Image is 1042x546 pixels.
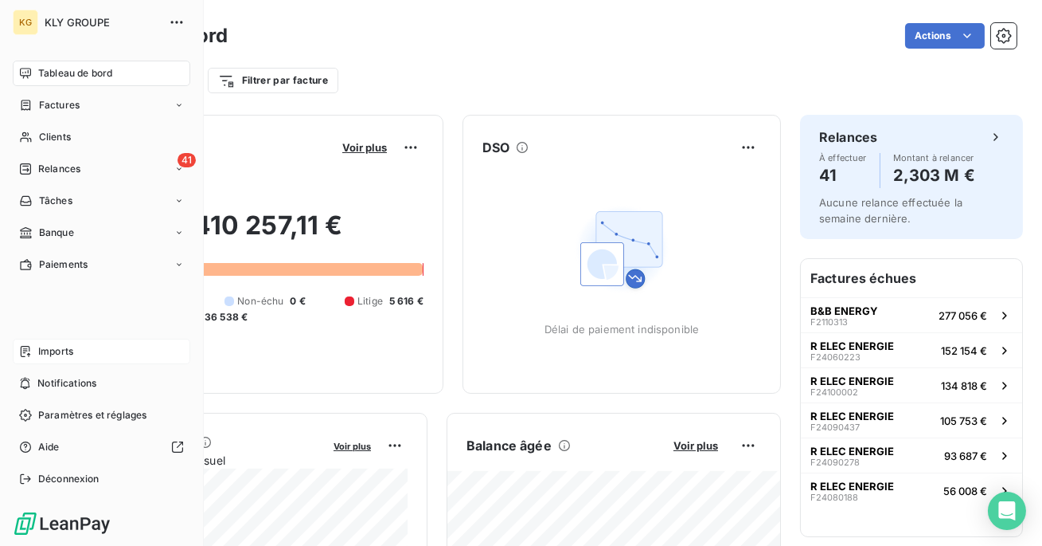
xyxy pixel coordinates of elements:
h4: 2,303 M € [893,163,975,188]
span: Tâches [39,194,72,208]
span: 105 753 € [940,414,987,427]
a: Paramètres et réglages [13,403,190,428]
span: Voir plus [673,439,718,452]
span: 0 € [291,294,306,308]
button: R ELEC ENERGIEF24090437105 753 € [801,403,1022,438]
h4: 41 [819,163,867,188]
span: R ELEC ENERGIE [810,445,894,458]
span: 152 154 € [941,344,987,357]
span: Litige [357,294,383,308]
span: Non-échu [237,294,283,308]
button: R ELEC ENERGIEF24100002134 818 € [801,367,1022,403]
span: F24100002 [810,387,858,397]
span: Imports [38,344,73,359]
span: B&B ENERGY [810,304,878,317]
button: R ELEC ENERGIEF2409027893 687 € [801,438,1022,473]
div: Open Intercom Messenger [988,492,1026,530]
span: 5 616 € [389,294,423,308]
span: R ELEC ENERGIE [810,375,894,387]
a: Imports [13,339,190,364]
span: Banque [39,226,74,240]
span: À effectuer [819,153,867,163]
span: Montant à relancer [893,153,975,163]
span: Clients [39,130,71,144]
button: Voir plus [669,438,723,453]
a: Paiements [13,252,190,277]
span: Voir plus [334,441,371,452]
h6: Relances [819,128,877,147]
a: Banque [13,220,190,246]
button: Voir plus [338,140,392,155]
a: Tableau de bord [13,61,190,86]
span: Délai de paiement indisponible [544,323,700,336]
a: 41Relances [13,156,190,182]
span: Aide [38,440,60,454]
span: Relances [38,162,80,176]
span: 93 687 € [944,450,987,462]
button: B&B ENERGYF2110313277 056 € [801,297,1022,332]
span: F2110313 [810,317,848,327]
img: Empty state [571,198,673,300]
button: Actions [905,23,985,49]
a: Clients [13,124,190,150]
h6: DSO [482,138,509,157]
button: R ELEC ENERGIEF2408018856 008 € [801,473,1022,508]
h2: 2 410 257,11 € [90,210,423,257]
button: R ELEC ENERGIEF24060223152 154 € [801,332,1022,367]
span: Paiements [39,257,88,272]
span: 56 008 € [943,485,987,497]
span: Paramètres et réglages [38,408,146,422]
div: KG [13,10,38,35]
h6: Balance âgée [466,436,552,455]
span: F24090437 [810,422,860,432]
span: Factures [39,98,80,112]
span: F24080188 [810,493,858,502]
span: KLY GROUPE [45,16,159,29]
span: 41 [178,153,196,167]
button: Filtrer par facture [208,68,338,93]
span: F24060223 [810,352,861,362]
a: Factures [13,92,190,118]
span: R ELEC ENERGIE [810,410,894,422]
span: Aucune relance effectuée la semaine dernière. [819,196,962,225]
span: R ELEC ENERGIE [810,480,894,493]
span: Voir plus [342,141,387,154]
span: -36 538 € [200,310,248,324]
span: R ELEC ENERGIE [810,340,894,352]
span: Tableau de bord [38,66,112,81]
span: Chiffre d'affaires mensuel [90,452,322,469]
button: Voir plus [329,438,376,453]
span: F24090278 [810,458,860,467]
span: Déconnexion [38,472,100,486]
img: Logo LeanPay [13,511,111,536]
span: 277 056 € [939,309,987,322]
a: Tâches [13,188,190,214]
h6: Factures échues [801,259,1022,297]
span: Notifications [37,376,96,391]
a: Aide [13,434,190,460]
span: 134 818 € [941,379,987,392]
